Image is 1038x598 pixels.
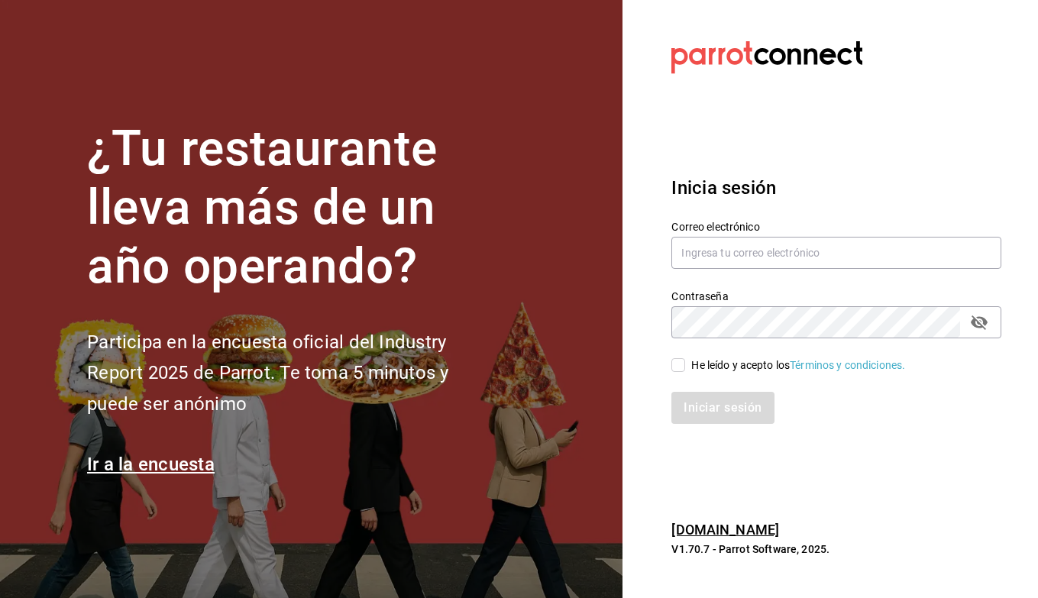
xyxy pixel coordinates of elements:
input: Ingresa tu correo electrónico [671,237,1001,269]
div: He leído y acepto los [691,357,905,373]
p: V1.70.7 - Parrot Software, 2025. [671,541,1001,557]
h2: Participa en la encuesta oficial del Industry Report 2025 de Parrot. Te toma 5 minutos y puede se... [87,327,500,420]
h1: ¿Tu restaurante lleva más de un año operando? [87,120,500,296]
button: passwordField [966,309,992,335]
a: Ir a la encuesta [87,454,215,475]
a: [DOMAIN_NAME] [671,522,779,538]
h3: Inicia sesión [671,174,1001,202]
a: Términos y condiciones. [790,359,905,371]
label: Contraseña [671,291,1001,302]
label: Correo electrónico [671,221,1001,232]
